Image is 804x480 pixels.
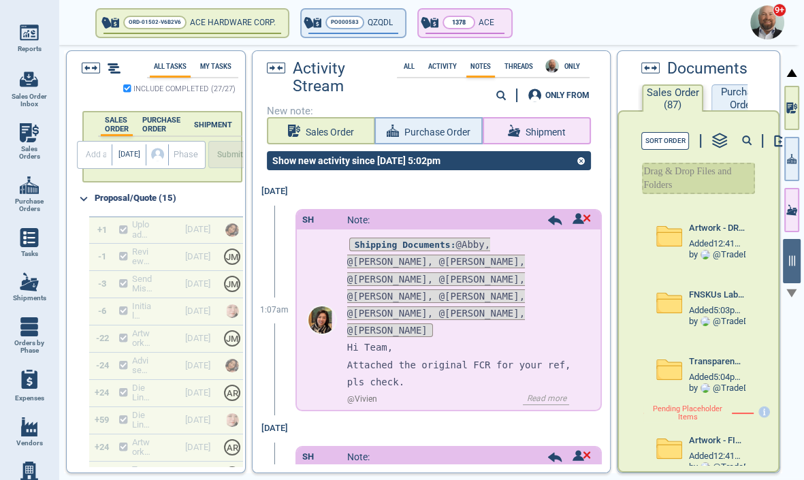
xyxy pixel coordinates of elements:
span: Transparency Labels [689,357,745,367]
img: menu_icon [20,23,39,42]
p: Drag & Drop Files and Folders [643,165,754,192]
span: ACE HARDWARE CORP. [190,18,276,27]
div: +24 [95,388,109,398]
img: Avatar [701,383,710,393]
span: Shipments [13,294,46,302]
span: (27/27) [211,86,236,93]
strong: Shipping Documents: [355,240,456,250]
img: menu_icon [20,317,39,336]
span: Phase [174,150,198,160]
div: +1 [97,225,107,236]
span: New note: [267,106,598,117]
div: [DATE] [254,178,295,205]
span: Note: [347,451,370,462]
span: Added 5:04pm [DATE] [689,372,745,383]
img: Avatar [308,306,336,334]
button: Sales Order [267,117,375,144]
span: Sales Orders [11,145,48,161]
img: Avatar [545,59,559,73]
img: Avatar [701,250,710,259]
img: Avatar [750,5,784,39]
label: PURCHASE ORDER [138,116,184,133]
button: Purchase Order [374,117,483,144]
span: ONLY [560,63,584,70]
button: 1378ACE [419,10,511,37]
span: [DATE] [118,150,140,159]
span: Artwork - FINAL [689,436,745,446]
img: add-document [774,135,786,147]
div: SH [302,452,314,462]
span: Pending Placeholder Items [647,405,728,422]
button: PO000583QZQDL [302,10,405,37]
label: SALES ORDER [101,116,133,133]
span: ACE [479,16,494,30]
div: by @ TradeDash [689,317,745,327]
div: -6 [98,306,106,317]
span: INCLUDE COMPLETED [133,86,208,93]
img: menu_icon [20,417,39,436]
span: Sales Order [306,124,354,141]
span: Reports [18,45,42,53]
div: ONLY FROM [545,91,590,99]
span: Added 12:41pm [DATE] [689,239,745,249]
span: @ Vivien [347,395,377,404]
img: timeline2 [108,63,120,74]
div: by @ TradeDash [689,462,745,473]
span: Purchase Order [404,124,470,141]
span: Artwork - DRAFT [689,223,745,234]
span: @Abby, @[PERSON_NAME], @[PERSON_NAME], @[PERSON_NAME], @[PERSON_NAME], @[PERSON_NAME], @[PERSON_N... [347,238,525,337]
span: QZQDL [368,16,393,30]
span: Added 5:03pm [DATE] [689,306,745,316]
span: Tasks [21,250,38,258]
p: 1378 [452,16,466,29]
div: Show new activity since [DATE] 5:02pm [267,155,446,166]
span: Read more [523,394,569,405]
img: menu_icon [20,176,39,195]
div: by @ TradeDash [689,250,745,260]
span: 9+ [773,3,786,17]
button: ORD-01502-V6B2V6ACE HARDWARE CORP. [97,10,288,37]
label: SHIPMENT [190,121,236,129]
div: -24 [96,361,109,371]
div: Proposal/Quote (15) [95,188,243,210]
button: Shipment [483,117,591,144]
div: -3 [98,279,106,289]
button: Sort Order [641,132,689,150]
div: by @ TradeDash [689,383,745,394]
img: unread icon [573,450,591,461]
img: unread icon [573,213,591,224]
span: Sales Order Inbox [11,93,48,108]
label: All Tasks [150,63,191,70]
span: Vendors [16,439,43,447]
div: -22 [96,334,109,344]
img: Avatar [701,317,710,326]
span: Orders by Phase [11,339,48,355]
span: PO000583 [331,16,359,29]
img: menu_icon [20,228,39,247]
span: Documents [667,60,747,78]
div: +24 [95,443,109,453]
span: Added 12:41pm [DATE] [689,451,745,462]
span: ORD-01502-V6B2V6 [129,16,181,29]
span: Activity Stream [293,60,398,96]
img: menu_icon [20,123,39,142]
span: FNSKUs Labels [689,290,745,300]
label: Activity [424,63,461,70]
div: SH [302,215,314,225]
span: 1:07am [260,306,289,315]
input: Add a new task to this project [80,144,112,165]
div: +59 [95,415,109,426]
span: Purchase Orders [11,197,48,213]
div: -1 [98,252,106,262]
p: Attached the original FCR for your ref, pls check. [347,357,581,391]
span: Expenses [15,394,44,402]
img: Avatar [701,462,710,472]
button: Sales Order (87) [642,84,703,112]
label: Notes [466,63,495,70]
label: My Tasks [196,63,236,70]
span: Note: [347,214,370,225]
label: Threads [500,63,537,70]
div: [DATE] [254,415,295,442]
img: menu_icon [20,272,39,291]
label: All [400,63,419,70]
